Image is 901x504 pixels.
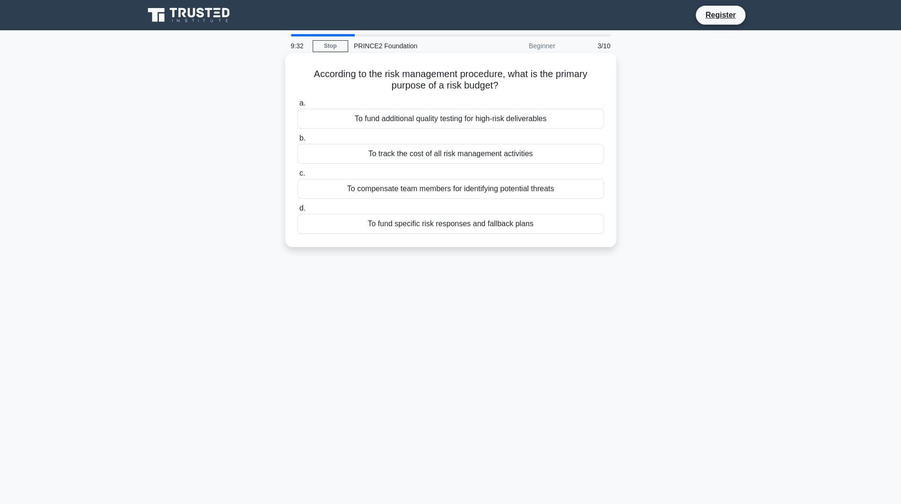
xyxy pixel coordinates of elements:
[297,68,605,92] h5: According to the risk management procedure, what is the primary purpose of a risk budget?
[299,134,306,142] span: b.
[313,40,348,52] a: Stop
[297,214,604,234] div: To fund specific risk responses and fallback plans
[297,179,604,199] div: To compensate team members for identifying potential threats
[285,36,313,55] div: 9:32
[348,36,478,55] div: PRINCE2 Foundation
[299,99,306,107] span: a.
[700,9,741,21] a: Register
[299,169,305,177] span: c.
[299,204,306,212] span: d.
[297,109,604,129] div: To fund additional quality testing for high-risk deliverables
[561,36,616,55] div: 3/10
[297,144,604,164] div: To track the cost of all risk management activities
[478,36,561,55] div: Beginner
